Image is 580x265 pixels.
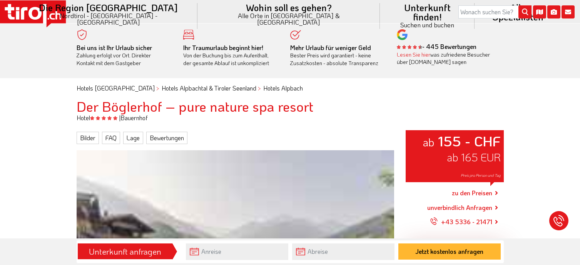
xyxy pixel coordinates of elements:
[102,132,120,144] a: FAQ
[123,132,143,144] a: Lage
[77,44,152,52] b: Bei uns ist Ihr Urlaub sicher
[430,212,492,231] a: +43 5336 - 21471
[119,114,120,122] span: |
[397,51,492,66] div: was zufriedene Besucher über [DOMAIN_NAME] sagen
[77,99,504,114] h1: Der Böglerhof – pure nature spa resort
[533,5,546,18] i: Karte öffnen
[461,173,501,178] span: Preis pro Person und Tag
[398,243,501,260] button: Jetzt kostenlos anfragen
[290,44,371,52] b: Mehr Urlaub für weniger Geld
[427,203,492,212] a: unverbindlich Anfragen
[423,135,435,149] small: ab
[263,84,303,92] a: Hotels Alpbach
[183,44,263,52] b: Ihr Traumurlaub beginnt hier!
[397,42,476,50] b: - 445 Bewertungen
[452,184,492,203] a: zu den Preisen
[458,5,532,18] input: Wonach suchen Sie?
[207,12,371,25] small: Alle Orte in [GEOGRAPHIC_DATA] & [GEOGRAPHIC_DATA]
[28,12,188,25] small: Nordtirol - [GEOGRAPHIC_DATA] - [GEOGRAPHIC_DATA]
[547,5,560,18] i: Fotogalerie
[77,84,155,92] a: Hotels [GEOGRAPHIC_DATA]
[389,22,465,28] small: Suchen und buchen
[438,132,501,150] strong: 155 - CHF
[162,84,256,92] a: Hotels Alpbachtal & Tiroler Seenland
[447,150,501,164] span: ab 165 EUR
[562,5,575,18] i: Kontakt
[77,44,172,67] div: Zahlung erfolgt vor Ort. Direkter Kontakt mit dem Gastgeber
[71,114,510,122] div: Hotel Bauernhof
[183,44,279,67] div: Von der Buchung bis zum Aufenthalt, der gesamte Ablauf ist unkompliziert
[290,44,386,67] div: Bester Preis wird garantiert - keine Zusatzkosten - absolute Transparenz
[146,132,187,144] a: Bewertungen
[397,51,430,58] a: Lesen Sie hier
[186,243,288,260] input: Anreise
[80,245,170,258] div: Unterkunft anfragen
[77,132,99,144] a: Bilder
[292,243,394,260] input: Abreise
